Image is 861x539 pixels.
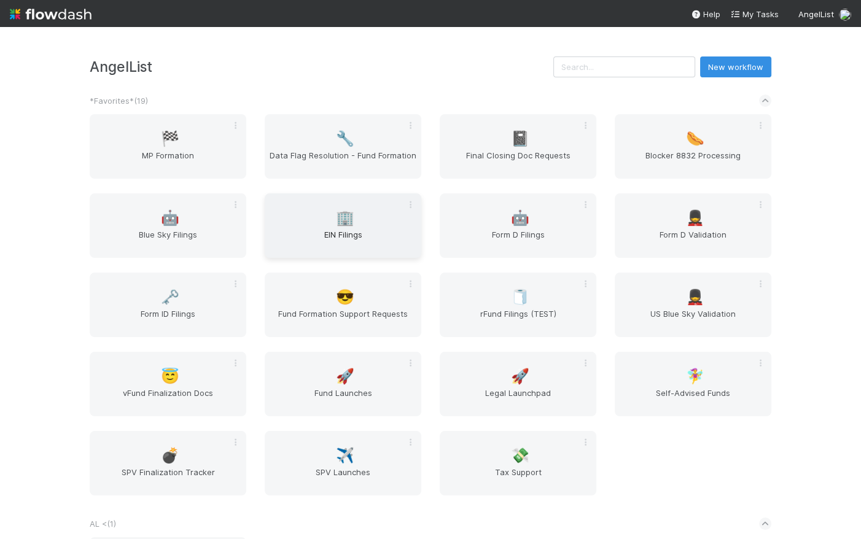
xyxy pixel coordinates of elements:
a: 🏁MP Formation [90,114,246,179]
a: 🗝️Form ID Filings [90,273,246,337]
a: 🔧Data Flag Resolution - Fund Formation [265,114,421,179]
a: 😎Fund Formation Support Requests [265,273,421,337]
span: Tax Support [445,466,591,491]
span: Form ID Filings [95,308,241,332]
a: 😇vFund Finalization Docs [90,352,246,416]
span: SPV Finalization Tracker [95,466,241,491]
div: Help [691,8,720,20]
span: 🚀 [511,368,529,384]
span: AL < ( 1 ) [90,519,116,529]
span: *Favorites* ( 19 ) [90,96,148,106]
a: 🚀Fund Launches [265,352,421,416]
span: 🏢 [336,210,354,226]
a: 📓Final Closing Doc Requests [440,114,596,179]
span: Blue Sky Filings [95,228,241,253]
input: Search... [553,56,695,77]
span: Blocker 8832 Processing [620,149,766,174]
img: avatar_b467e446-68e1-4310-82a7-76c532dc3f4b.png [839,9,851,21]
span: US Blue Sky Validation [620,308,766,332]
a: 🌭Blocker 8832 Processing [615,114,771,179]
span: MP Formation [95,149,241,174]
a: 💣SPV Finalization Tracker [90,431,246,495]
span: Data Flag Resolution - Fund Formation [270,149,416,174]
span: 🔧 [336,131,354,147]
span: 🚀 [336,368,354,384]
span: 💂 [686,210,704,226]
span: 🗝️ [161,289,179,305]
span: Legal Launchpad [445,387,591,411]
span: Final Closing Doc Requests [445,149,591,174]
span: 🧚‍♀️ [686,368,704,384]
span: 🌭 [686,131,704,147]
img: logo-inverted-e16ddd16eac7371096b0.svg [10,4,92,25]
a: 🧚‍♀️Self-Advised Funds [615,352,771,416]
a: 🧻rFund Filings (TEST) [440,273,596,337]
a: 🤖Form D Filings [440,193,596,258]
span: 🧻 [511,289,529,305]
span: AngelList [798,9,834,19]
span: Self-Advised Funds [620,387,766,411]
a: 💸Tax Support [440,431,596,495]
button: New workflow [700,56,771,77]
span: ✈️ [336,448,354,463]
span: 📓 [511,131,529,147]
span: 💣 [161,448,179,463]
a: 💂Form D Validation [615,193,771,258]
span: 🤖 [161,210,179,226]
span: Form D Validation [620,228,766,253]
span: 🤖 [511,210,529,226]
span: EIN Filings [270,228,416,253]
a: My Tasks [730,8,779,20]
a: 💂US Blue Sky Validation [615,273,771,337]
span: 🏁 [161,131,179,147]
a: 🤖Blue Sky Filings [90,193,246,258]
span: My Tasks [730,9,779,19]
span: 💸 [511,448,529,463]
span: Form D Filings [445,228,591,253]
span: Fund Formation Support Requests [270,308,416,332]
span: 😇 [161,368,179,384]
span: rFund Filings (TEST) [445,308,591,332]
span: 💂 [686,289,704,305]
span: SPV Launches [270,466,416,491]
a: 🚀Legal Launchpad [440,352,596,416]
a: 🏢EIN Filings [265,193,421,258]
span: 😎 [336,289,354,305]
span: Fund Launches [270,387,416,411]
a: ✈️SPV Launches [265,431,421,495]
span: vFund Finalization Docs [95,387,241,411]
h3: AngelList [90,58,553,75]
